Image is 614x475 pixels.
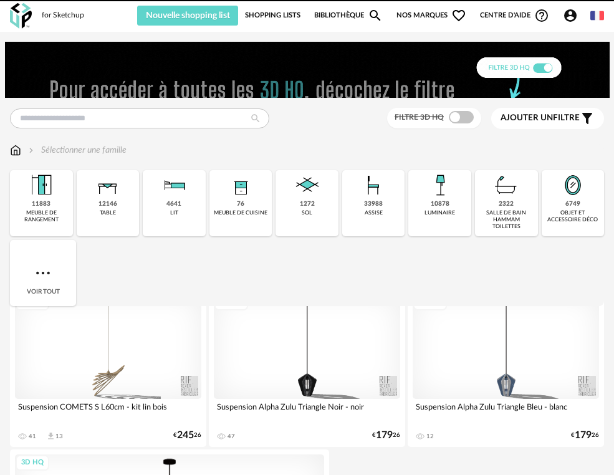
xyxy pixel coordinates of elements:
[137,6,238,26] button: Nouvelle shopping list
[166,200,181,208] div: 4641
[364,200,383,208] div: 33988
[571,431,599,439] div: € 26
[491,108,604,129] button: Ajouter unfiltre Filter icon
[499,200,514,208] div: 2322
[413,399,599,424] div: Suspension Alpha Zulu Triangle Bleu - blanc
[565,200,580,208] div: 6749
[26,144,36,156] img: svg+xml;base64,PHN2ZyB3aWR0aD0iMTYiIGhlaWdodD0iMTYiIHZpZXdCb3g9IjAgMCAxNiAxNiIgZmlsbD0ibm9uZSIgeG...
[42,11,84,21] div: for Sketchup
[426,433,434,440] div: 12
[563,8,583,23] span: Account Circle icon
[146,11,230,20] span: Nouvelle shopping list
[237,200,244,208] div: 76
[480,8,549,23] span: Centre d'aideHelp Circle Outline icon
[33,263,53,283] img: more.7b13dc1.svg
[372,431,400,439] div: € 26
[396,6,466,26] span: Nos marques
[302,209,312,216] div: sol
[10,3,32,29] img: OXP
[479,209,534,231] div: salle de bain hammam toilettes
[10,240,76,306] div: Voir tout
[425,170,455,200] img: Luminaire.png
[501,113,580,123] span: filtre
[501,113,553,122] span: Ajouter un
[408,289,604,447] a: 3D HQ Suspension Alpha Zulu Triangle Bleu - blanc 12 €17926
[159,170,189,200] img: Literie.png
[14,209,69,224] div: meuble de rangement
[10,144,21,156] img: svg+xml;base64,PHN2ZyB3aWR0aD0iMTYiIGhlaWdodD0iMTciIHZpZXdCb3g9IjAgMCAxNiAxNyIgZmlsbD0ibm9uZSIgeG...
[590,9,604,22] img: fr
[98,200,117,208] div: 12146
[10,289,206,447] a: 3D HQ Suspension COMETS S L60cm - kit lin bois 41 Download icon 13 €24526
[228,433,235,440] div: 47
[545,209,601,224] div: objet et accessoire déco
[534,8,549,23] span: Help Circle Outline icon
[431,200,449,208] div: 10878
[575,431,592,439] span: 179
[314,6,383,26] a: BibliothèqueMagnify icon
[26,144,127,156] div: Sélectionner une famille
[226,170,256,200] img: Rangement.png
[214,209,267,216] div: meuble de cuisine
[580,111,595,126] span: Filter icon
[173,431,201,439] div: € 26
[55,433,63,440] div: 13
[558,170,588,200] img: Miroir.png
[376,431,393,439] span: 179
[358,170,388,200] img: Assise.png
[93,170,123,200] img: Table.png
[29,433,36,440] div: 41
[368,8,383,23] span: Magnify icon
[425,209,455,216] div: luminaire
[214,399,400,424] div: Suspension Alpha Zulu Triangle Noir - noir
[292,170,322,200] img: Sol.png
[491,170,521,200] img: Salle%20de%20bain.png
[32,200,50,208] div: 11883
[395,113,444,121] span: Filtre 3D HQ
[209,289,405,447] a: 3D HQ Suspension Alpha Zulu Triangle Noir - noir 47 €17926
[15,399,201,424] div: Suspension COMETS S L60cm - kit lin bois
[177,431,194,439] span: 245
[451,8,466,23] span: Heart Outline icon
[16,455,49,471] div: 3D HQ
[100,209,116,216] div: table
[245,6,300,26] a: Shopping Lists
[365,209,383,216] div: assise
[563,8,578,23] span: Account Circle icon
[46,431,55,441] span: Download icon
[170,209,178,216] div: lit
[5,42,610,98] img: FILTRE%20HQ%20NEW_V1%20(4).gif
[300,200,315,208] div: 1272
[26,170,56,200] img: Meuble%20de%20rangement.png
